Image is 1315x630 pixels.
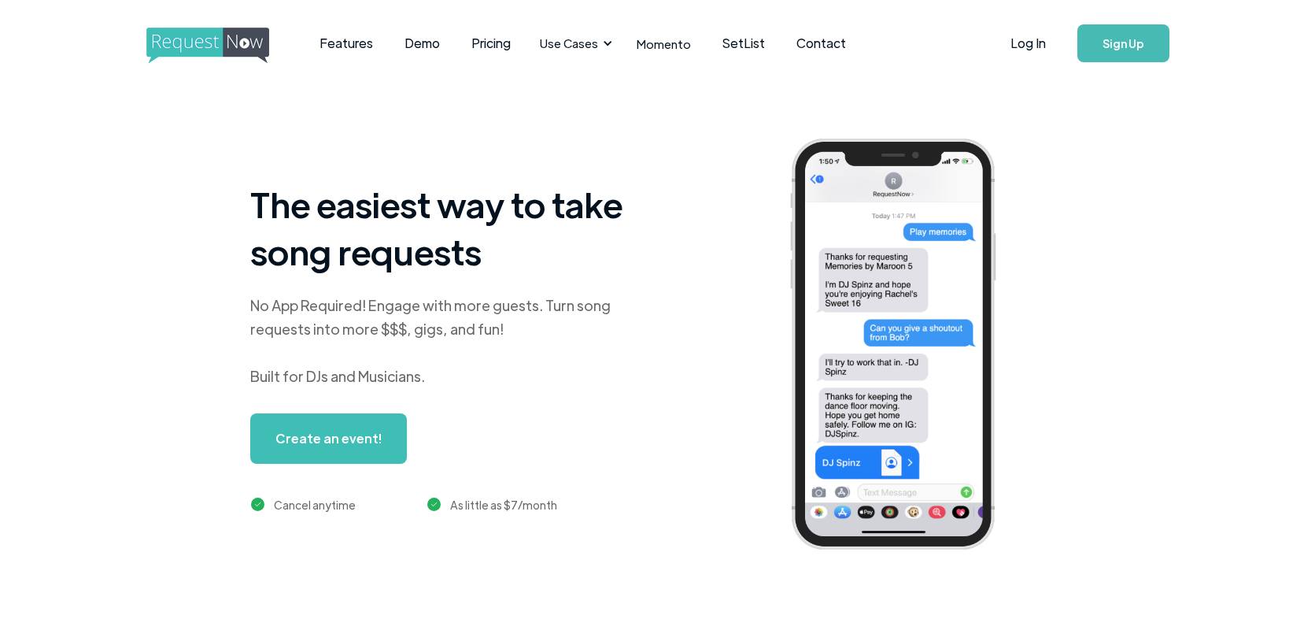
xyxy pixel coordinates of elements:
img: green checkmark [427,498,441,511]
img: iphone screenshot [772,128,1038,566]
div: Use Cases [540,35,598,52]
a: SetList [707,19,781,68]
img: green checkmark [251,498,264,511]
div: No App Required! Engage with more guests. Turn song requests into more $$$, gigs, and fun! Built ... [250,294,644,388]
img: requestnow logo [146,28,298,64]
a: home [146,28,264,59]
a: Momento [621,20,707,67]
h1: The easiest way to take song requests [250,180,644,275]
div: Cancel anytime [274,495,356,514]
a: Contact [781,19,862,68]
a: Demo [389,19,456,68]
a: Features [304,19,389,68]
div: Use Cases [530,19,617,68]
a: Pricing [456,19,526,68]
div: As little as $7/month [450,495,557,514]
a: Create an event! [250,413,407,464]
a: Log In [995,16,1062,71]
a: Sign Up [1077,24,1169,62]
